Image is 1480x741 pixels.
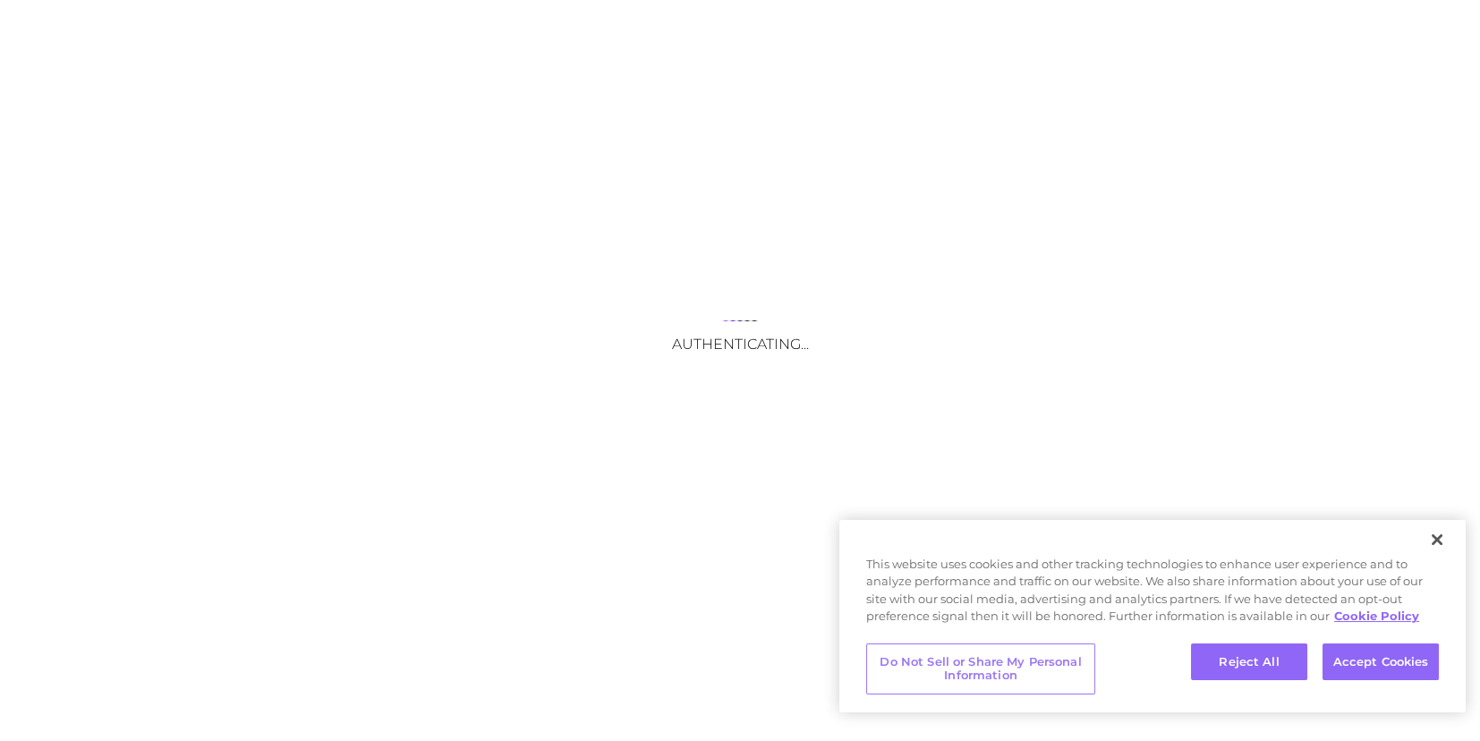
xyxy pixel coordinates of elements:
div: Privacy [839,520,1466,712]
button: Close [1417,520,1457,559]
button: Accept Cookies [1323,643,1439,681]
div: Cookie banner [839,520,1466,712]
button: Reject All [1191,643,1307,681]
button: Do Not Sell or Share My Personal Information, Opens the preference center dialog [866,643,1095,694]
div: This website uses cookies and other tracking technologies to enhance user experience and to analy... [839,556,1466,635]
h3: Authenticating... [561,336,919,353]
a: More information about your privacy, opens in a new tab [1334,609,1419,623]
